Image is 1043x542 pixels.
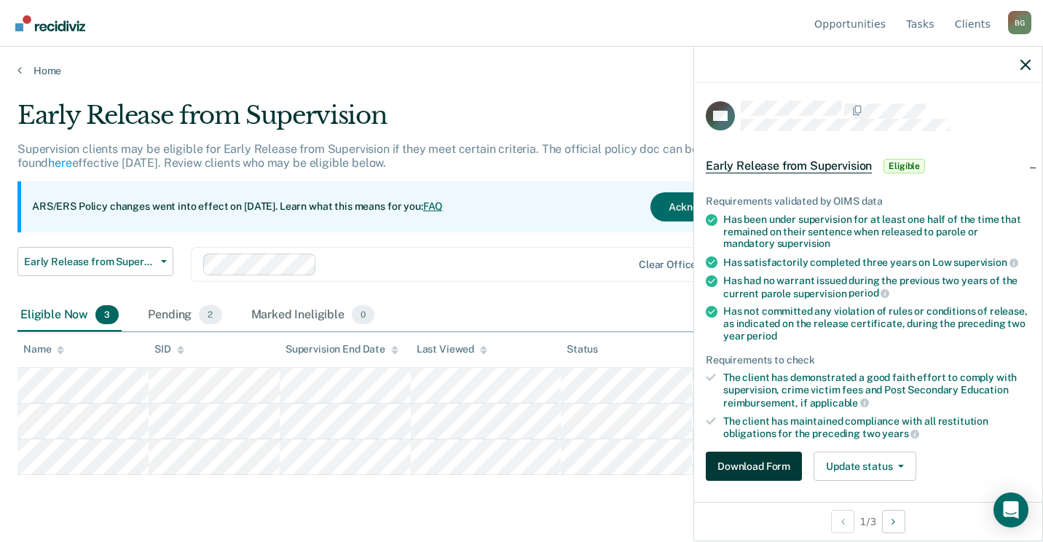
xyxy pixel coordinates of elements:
[849,287,889,299] span: period
[706,159,872,173] span: Early Release from Supervision
[286,343,398,356] div: Supervision End Date
[23,343,64,356] div: Name
[723,305,1031,342] div: Has not committed any violation of rules or conditions of release, as indicated on the release ce...
[831,510,854,533] button: Previous Opportunity
[145,299,224,331] div: Pending
[953,256,1018,268] span: supervision
[248,299,378,331] div: Marked Ineligible
[423,200,444,212] a: FAQ
[199,305,221,324] span: 2
[650,192,789,221] button: Acknowledge & Close
[706,452,802,481] button: Download Form
[706,354,1031,366] div: Requirements to check
[723,256,1031,269] div: Has satisfactorily completed three years on Low
[706,195,1031,208] div: Requirements validated by OIMS data
[814,452,916,481] button: Update status
[32,200,443,214] p: ARS/ERS Policy changes went into effect on [DATE]. Learn what this means for you:
[723,275,1031,299] div: Has had no warrant issued during the previous two years of the current parole supervision
[747,330,776,342] span: period
[352,305,374,324] span: 0
[706,452,808,481] a: Navigate to form link
[882,428,919,439] span: years
[723,415,1031,440] div: The client has maintained compliance with all restitution obligations for the preceding two
[993,492,1028,527] div: Open Intercom Messenger
[777,237,830,249] span: supervision
[15,15,85,31] img: Recidiviz
[1008,11,1031,34] button: Profile dropdown button
[95,305,119,324] span: 3
[694,502,1042,541] div: 1 / 3
[17,299,122,331] div: Eligible Now
[639,259,706,271] div: Clear officers
[883,159,925,173] span: Eligible
[567,343,598,356] div: Status
[810,397,869,409] span: applicable
[17,64,1026,77] a: Home
[17,142,698,170] p: Supervision clients may be eligible for Early Release from Supervision if they meet certain crite...
[882,510,905,533] button: Next Opportunity
[723,213,1031,250] div: Has been under supervision for at least one half of the time that remained on their sentence when...
[1008,11,1031,34] div: B G
[17,101,800,142] div: Early Release from Supervision
[48,156,71,170] a: here
[694,143,1042,189] div: Early Release from SupervisionEligible
[154,343,184,356] div: SID
[723,372,1031,409] div: The client has demonstrated a good faith effort to comply with supervision, crime victim fees and...
[24,256,155,268] span: Early Release from Supervision
[417,343,487,356] div: Last Viewed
